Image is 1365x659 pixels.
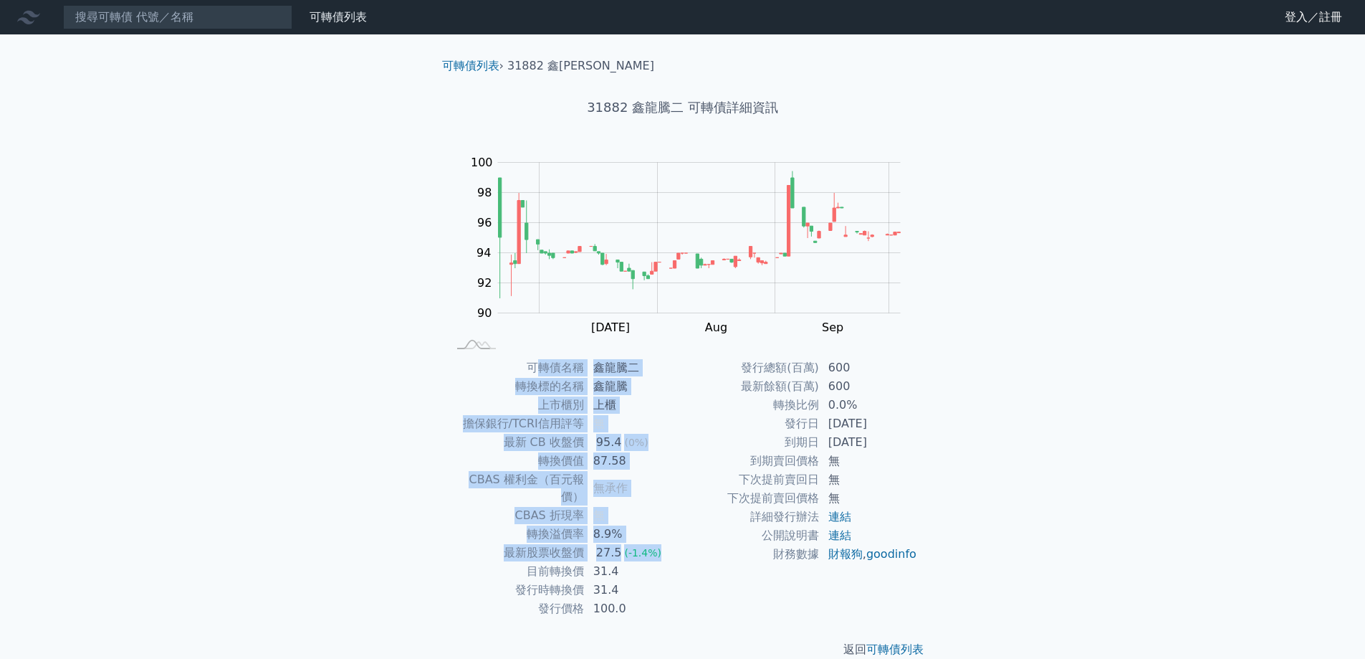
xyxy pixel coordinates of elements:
[310,10,367,24] a: 可轉債列表
[683,396,820,414] td: 轉換比例
[431,641,935,658] p: 返回
[431,98,935,118] h1: 31882 鑫龍騰二 可轉債詳細資訊
[499,171,901,298] g: Series
[593,508,605,522] span: 無
[585,452,683,470] td: 87.58
[585,562,683,581] td: 31.4
[683,359,820,377] td: 發行總額(百萬)
[477,216,492,229] tspan: 96
[828,510,851,523] a: 連結
[477,276,492,290] tspan: 92
[820,396,918,414] td: 0.0%
[820,545,918,564] td: ,
[828,528,851,542] a: 連結
[464,156,922,334] g: Chart
[448,452,585,470] td: 轉換價值
[585,377,683,396] td: 鑫龍騰
[820,433,918,452] td: [DATE]
[683,433,820,452] td: 到期日
[585,525,683,544] td: 8.9%
[448,396,585,414] td: 上市櫃別
[593,434,625,451] div: 95.4
[683,508,820,526] td: 詳細發行辦法
[448,562,585,581] td: 目前轉換價
[683,526,820,545] td: 公開說明書
[585,396,683,414] td: 上櫃
[705,321,727,334] tspan: Aug
[477,306,492,320] tspan: 90
[471,156,493,169] tspan: 100
[448,544,585,562] td: 最新股票收盤價
[683,414,820,433] td: 發行日
[442,57,504,75] li: ›
[476,246,491,260] tspan: 94
[477,186,492,199] tspan: 98
[683,489,820,508] td: 下次提前賣回價格
[820,470,918,489] td: 無
[448,433,585,452] td: 最新 CB 收盤價
[448,581,585,599] td: 發行時轉換價
[593,544,625,561] div: 27.5
[585,599,683,618] td: 100.0
[448,414,585,433] td: 擔保銀行/TCRI信用評等
[820,359,918,377] td: 600
[448,525,585,544] td: 轉換溢價率
[683,452,820,470] td: 到期賣回價格
[1273,6,1354,29] a: 登入／註冊
[63,5,292,29] input: 搜尋可轉債 代號／名稱
[683,545,820,564] td: 財務數據
[448,377,585,396] td: 轉換標的名稱
[866,547,916,561] a: goodinfo
[507,57,654,75] li: 31882 鑫[PERSON_NAME]
[448,359,585,377] td: 可轉債名稱
[624,437,648,448] span: (0%)
[828,547,863,561] a: 財報狗
[585,581,683,599] td: 31.4
[448,506,585,525] td: CBAS 折現率
[866,643,924,656] a: 可轉債列表
[448,599,585,618] td: 發行價格
[624,547,661,559] span: (-1.4%)
[593,481,628,495] span: 無承作
[683,377,820,396] td: 最新餘額(百萬)
[448,470,585,506] td: CBAS 權利金（百元報價）
[820,452,918,470] td: 無
[585,359,683,377] td: 鑫龍騰二
[822,321,843,334] tspan: Sep
[442,59,499,72] a: 可轉債列表
[820,489,918,508] td: 無
[593,417,605,430] span: 無
[820,414,918,433] td: [DATE]
[591,321,630,334] tspan: [DATE]
[820,377,918,396] td: 600
[683,470,820,489] td: 下次提前賣回日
